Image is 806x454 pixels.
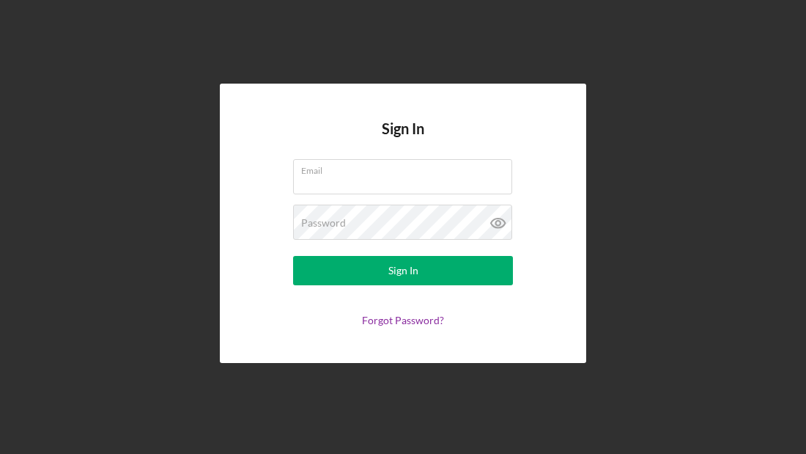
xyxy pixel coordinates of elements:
[382,120,424,159] h4: Sign In
[362,314,444,326] a: Forgot Password?
[388,256,418,285] div: Sign In
[301,217,346,229] label: Password
[293,256,513,285] button: Sign In
[301,160,512,176] label: Email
